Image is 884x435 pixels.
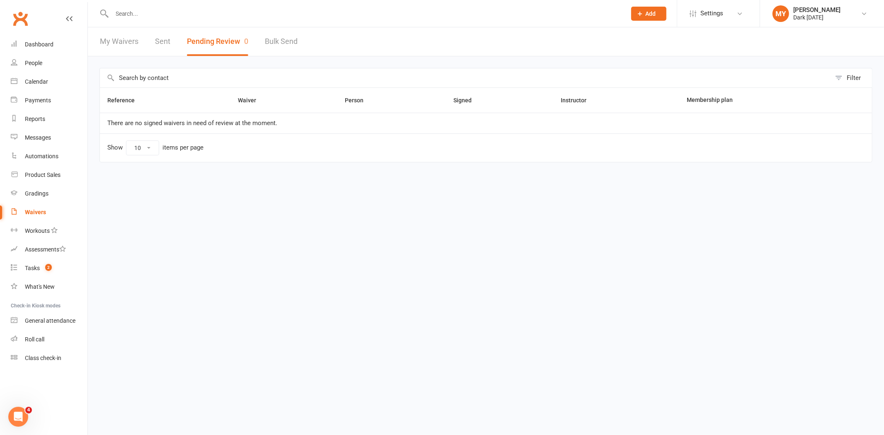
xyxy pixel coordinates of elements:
span: Person [345,97,373,104]
button: Instructor [561,95,596,105]
button: Reference [107,95,144,105]
div: Dashboard [25,41,53,48]
input: Search... [109,8,620,19]
a: Sent [155,27,170,56]
button: Add [631,7,666,21]
a: Calendar [11,72,87,91]
button: Filter [831,68,872,87]
a: Automations [11,147,87,166]
button: Person [345,95,373,105]
button: Signed [453,95,481,105]
div: Dark [DATE] [793,14,840,21]
a: Class kiosk mode [11,349,87,367]
iframe: Intercom live chat [8,407,28,427]
div: Reports [25,116,45,122]
div: Workouts [25,227,50,234]
button: Pending Review0 [187,27,248,56]
span: Add [646,10,656,17]
a: Roll call [11,330,87,349]
div: items per page [162,144,203,151]
div: Filter [847,73,861,83]
span: 0 [244,37,248,46]
input: Search by contact [100,68,831,87]
a: Waivers [11,203,87,222]
div: People [25,60,42,66]
a: Reports [11,110,87,128]
a: Gradings [11,184,87,203]
a: Bulk Send [265,27,298,56]
div: Gradings [25,190,48,197]
th: Membership plan [679,88,834,113]
a: Payments [11,91,87,110]
td: There are no signed waivers in need of review at the moment. [100,113,872,133]
div: What's New [25,283,55,290]
span: Reference [107,97,144,104]
div: Payments [25,97,51,104]
a: What's New [11,278,87,296]
a: Product Sales [11,166,87,184]
span: 4 [25,407,32,413]
div: Class check-in [25,355,61,361]
a: Workouts [11,222,87,240]
div: MY [773,5,789,22]
div: Calendar [25,78,48,85]
a: My Waivers [100,27,138,56]
span: Settings [700,4,723,23]
div: Show [107,140,203,155]
span: Instructor [561,97,596,104]
a: Dashboard [11,35,87,54]
div: Automations [25,153,58,159]
span: 2 [45,264,52,271]
a: Clubworx [10,8,31,29]
div: [PERSON_NAME] [793,6,840,14]
div: Messages [25,134,51,141]
a: Assessments [11,240,87,259]
a: People [11,54,87,72]
a: General attendance kiosk mode [11,312,87,330]
div: Tasks [25,265,40,271]
span: Signed [453,97,481,104]
div: Product Sales [25,172,61,178]
div: General attendance [25,317,75,324]
span: Waiver [238,97,265,104]
div: Waivers [25,209,46,215]
a: Tasks 2 [11,259,87,278]
div: Assessments [25,246,66,253]
button: Waiver [238,95,265,105]
a: Messages [11,128,87,147]
div: Roll call [25,336,44,343]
